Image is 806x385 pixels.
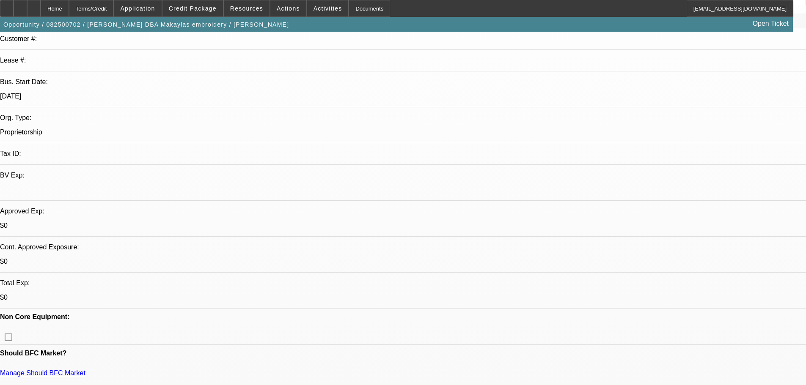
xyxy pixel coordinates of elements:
button: Actions [270,0,306,16]
span: Activities [314,5,342,12]
button: Activities [307,0,349,16]
span: Application [120,5,155,12]
span: Opportunity / 082500702 / [PERSON_NAME] DBA Makaylas embroidery / [PERSON_NAME] [3,21,289,28]
button: Credit Package [162,0,223,16]
a: Open Ticket [749,16,792,31]
button: Application [114,0,161,16]
span: Resources [230,5,263,12]
span: Credit Package [169,5,217,12]
span: Actions [277,5,300,12]
button: Resources [224,0,270,16]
